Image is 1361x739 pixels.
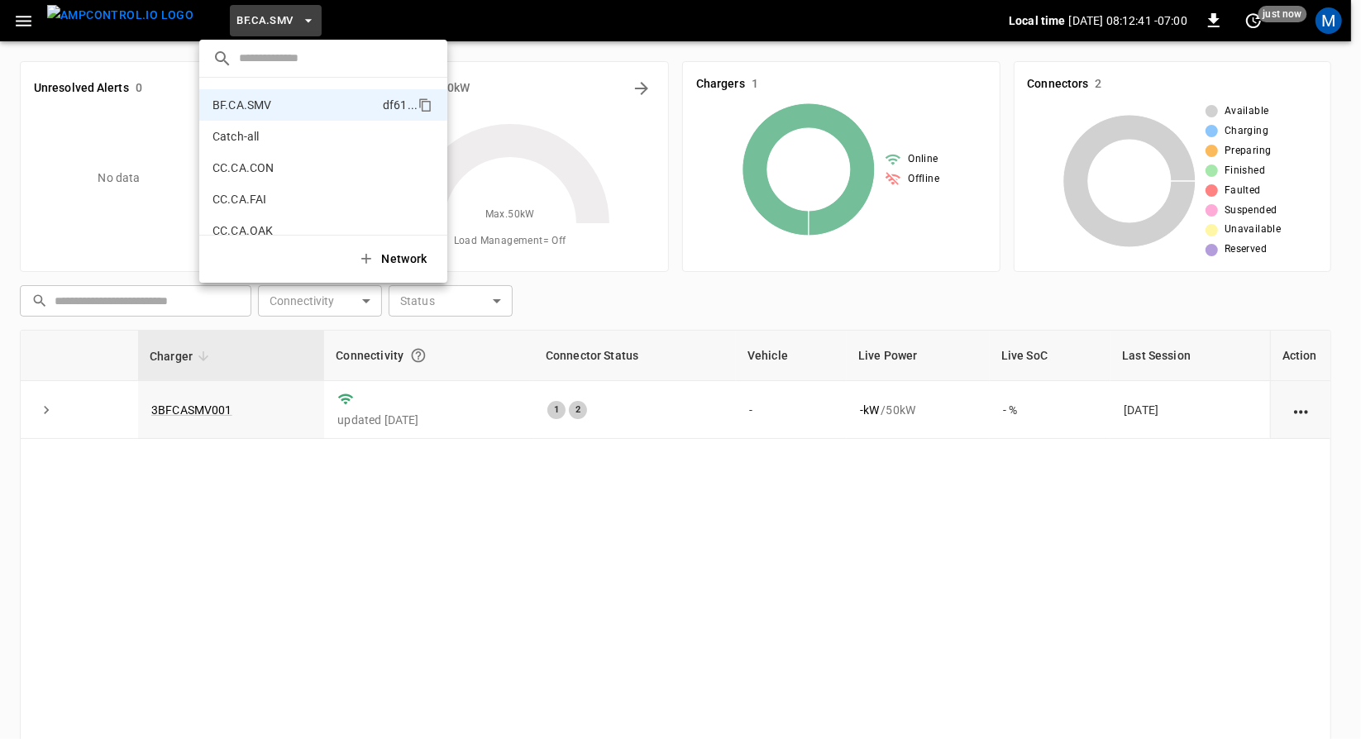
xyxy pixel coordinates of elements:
[213,160,374,176] p: CC.CA.CON
[348,242,441,276] button: Network
[213,222,374,239] p: CC.CA.OAK
[213,128,374,145] p: Catch-all
[417,95,435,115] div: copy
[213,97,376,113] p: BF.CA.SMV
[213,191,374,207] p: CC.CA.FAI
